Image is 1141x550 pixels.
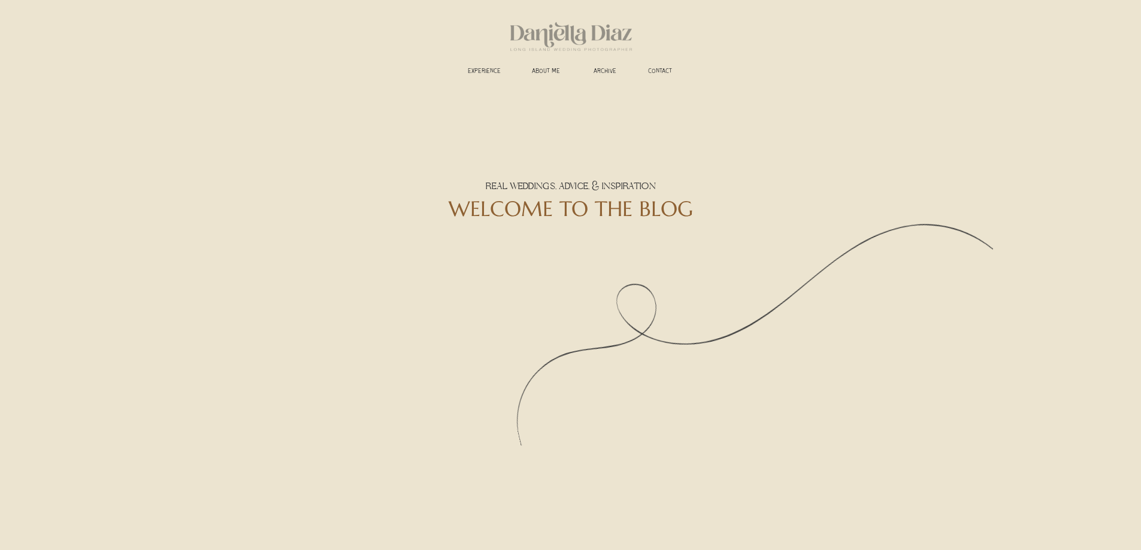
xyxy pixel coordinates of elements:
[462,68,507,77] a: experience
[524,68,568,77] a: ABOUT ME
[586,68,624,77] a: ARCHIVE
[397,196,745,220] h2: WELCOME TO THE BLOG
[641,68,679,77] a: CONTACT
[397,180,745,193] h3: REAL WEDDINGS, ADVICE, & INSPIRATION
